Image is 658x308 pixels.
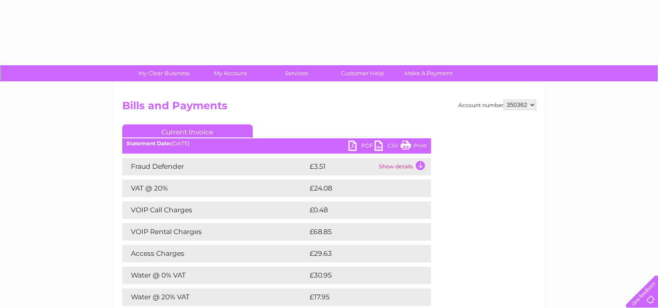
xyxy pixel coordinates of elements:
td: Access Charges [122,245,307,262]
a: Current Invoice [122,124,253,137]
td: Water @ 0% VAT [122,267,307,284]
h2: Bills and Payments [122,100,536,116]
a: CSV [374,141,401,153]
div: [DATE] [122,141,431,147]
a: Make A Payment [393,65,464,81]
td: £24.08 [307,180,414,197]
td: VAT @ 20% [122,180,307,197]
td: Fraud Defender [122,158,307,175]
td: £17.95 [307,288,412,306]
a: My Clear Business [128,65,200,81]
td: Water @ 20% VAT [122,288,307,306]
td: £68.85 [307,223,414,241]
div: Account number [458,100,536,110]
td: £3.51 [307,158,377,175]
a: Services [261,65,332,81]
a: Customer Help [327,65,398,81]
b: Statement Date: [127,140,171,147]
td: £30.95 [307,267,414,284]
td: VOIP Rental Charges [122,223,307,241]
td: Show details [377,158,431,175]
a: Print [401,141,427,153]
td: VOIP Call Charges [122,201,307,219]
td: £29.63 [307,245,414,262]
a: My Account [194,65,266,81]
a: PDF [348,141,374,153]
td: £0.48 [307,201,411,219]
